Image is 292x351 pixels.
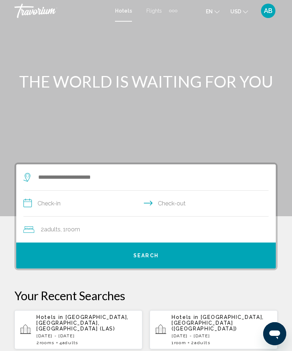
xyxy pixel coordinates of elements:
span: 2 [41,225,61,235]
span: Hotels in [36,314,63,320]
span: [GEOGRAPHIC_DATA], [GEOGRAPHIC_DATA] ([GEOGRAPHIC_DATA]) [172,314,264,332]
p: [DATE] - [DATE] [36,333,137,338]
iframe: Button to launch messaging window [263,322,286,345]
span: Hotels in [172,314,199,320]
span: Room [174,340,186,345]
button: Check in and out dates [23,191,269,217]
a: Travorium [14,4,108,18]
button: Extra navigation items [169,5,177,17]
span: 2 [36,340,54,345]
span: Adults [44,226,61,233]
span: USD [230,9,241,14]
button: Change currency [230,6,248,17]
span: Search [133,253,159,259]
p: Your Recent Searches [14,288,278,303]
span: Room [66,226,80,233]
span: Adults [62,340,78,345]
p: [DATE] - [DATE] [172,333,272,338]
a: Flights [146,8,162,14]
span: en [206,9,213,14]
button: User Menu [259,3,278,18]
button: Change language [206,6,220,17]
h1: THE WORLD IS WAITING FOR YOU [14,72,278,91]
button: Search [16,243,276,268]
span: 2 [191,340,210,345]
button: Hotels in [GEOGRAPHIC_DATA], [GEOGRAPHIC_DATA], [GEOGRAPHIC_DATA] (LAS)[DATE] - [DATE]2rooms4Adults [14,310,142,350]
span: 4 [59,340,78,345]
button: Hotels in [GEOGRAPHIC_DATA], [GEOGRAPHIC_DATA] ([GEOGRAPHIC_DATA])[DATE] - [DATE]1Room2Adults [150,310,278,350]
span: [GEOGRAPHIC_DATA], [GEOGRAPHIC_DATA], [GEOGRAPHIC_DATA] (LAS) [36,314,129,332]
div: Search widget [16,164,276,268]
span: Adults [194,340,210,345]
span: , 1 [61,225,80,235]
span: 1 [172,340,186,345]
a: Hotels [115,8,132,14]
span: AB [264,7,273,14]
button: Travelers: 2 adults, 0 children [16,217,276,243]
span: rooms [40,340,54,345]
